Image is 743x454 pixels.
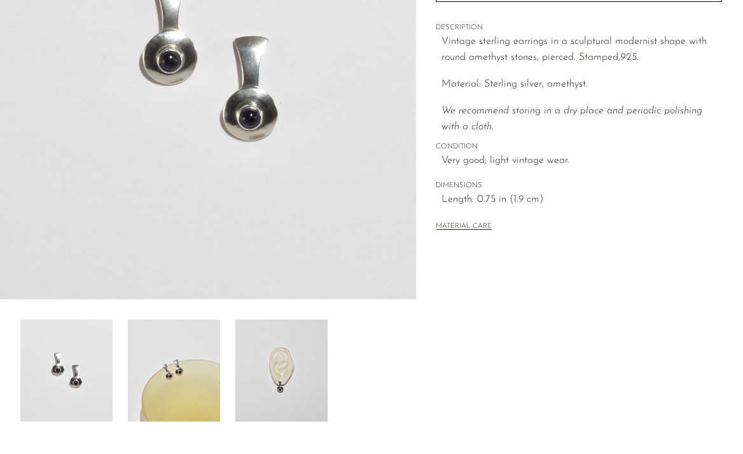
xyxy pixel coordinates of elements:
[20,320,113,422] img: Modernist Amethyst Earrings
[128,320,220,422] img: Modernist Amethyst Earrings
[436,22,722,34] span: DESCRIPTION
[441,106,702,132] em: We recommend storing in a dry place and periodic polishing with a cloth.
[436,141,722,153] span: CONDITION
[441,76,722,93] p: Material: Sterling silver, amethyst.
[441,34,722,66] p: Vintage sterling earrings in a sculptural modernist shape with round amethyst stones, pierced. St...
[436,180,722,192] span: DIMENSIONS
[235,320,328,422] img: Modernist Amethyst Earrings
[441,153,722,169] span: Very good; light vintage wear.
[436,222,492,232] button: MATERIAL CARE
[441,192,722,208] span: Length: 0.75 in (1.9 cm)
[620,52,639,62] em: 925.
